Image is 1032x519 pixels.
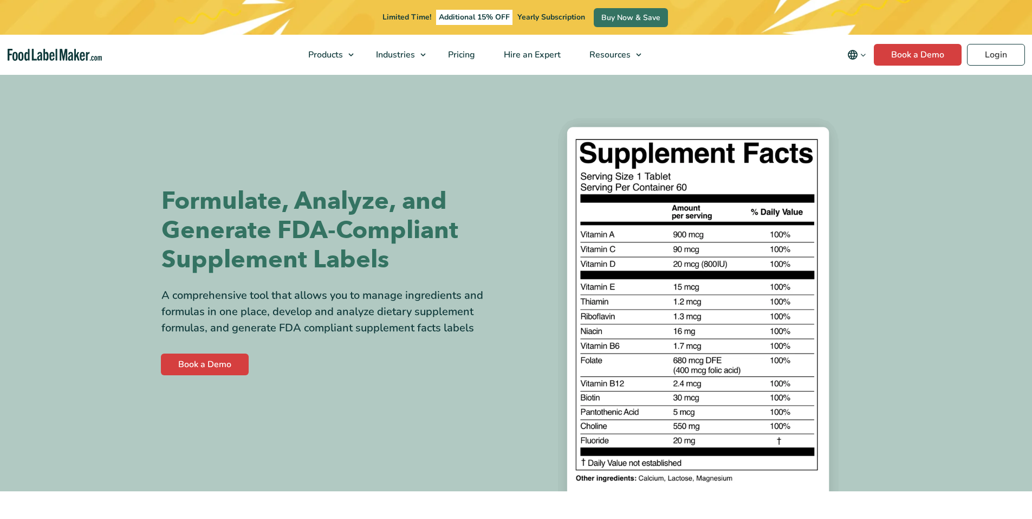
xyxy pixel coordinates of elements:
a: Book a Demo [874,44,962,66]
span: Hire an Expert [501,49,562,61]
a: Pricing [434,35,487,75]
span: Yearly Subscription [517,12,585,22]
button: Change language [840,44,874,66]
a: Book a Demo [161,354,249,375]
span: Industries [373,49,416,61]
a: Hire an Expert [490,35,573,75]
a: Products [294,35,359,75]
div: A comprehensive tool that allows you to manage ingredients and formulas in one place, develop and... [161,287,508,336]
span: Resources [586,49,632,61]
a: Login [967,44,1025,66]
a: Resources [575,35,647,75]
span: Pricing [445,49,476,61]
a: Industries [362,35,431,75]
span: Products [305,49,344,61]
h1: Formulate, Analyze, and Generate FDA-Compliant Supplement Labels [161,187,508,274]
a: Buy Now & Save [594,8,668,27]
span: Additional 15% OFF [436,10,512,25]
span: Limited Time! [382,12,431,22]
a: Food Label Maker homepage [8,49,102,61]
